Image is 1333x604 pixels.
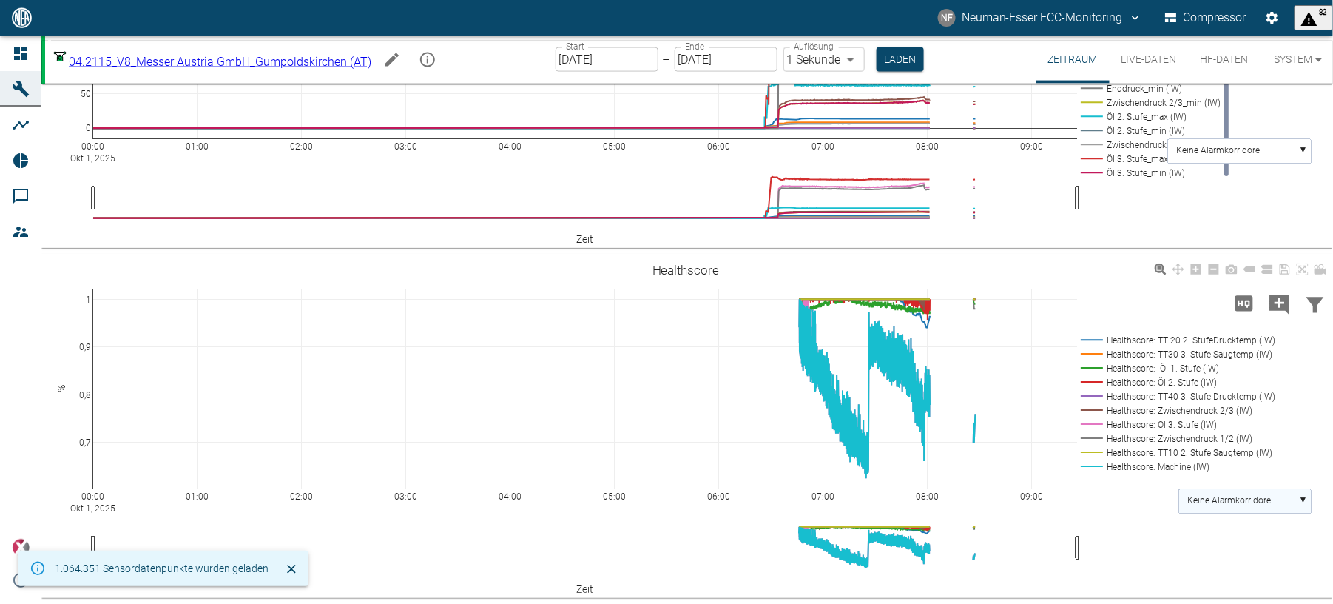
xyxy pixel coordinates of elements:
input: DD.MM.YYYY [556,47,658,72]
div: 1 Sekunde [783,47,865,72]
button: fcc-monitoring@neuman-esser.com [936,4,1144,31]
p: – [663,51,670,68]
button: Laden [877,47,924,72]
button: System [1261,36,1327,84]
span: 82 [1320,7,1327,28]
label: Auflösung [794,41,834,53]
button: Compressor [1162,4,1250,31]
text: Keine Alarmkorridore [1177,146,1261,156]
a: 04.2115_V8_Messer Austria GmbH_Gumpoldskirchen (AT) [51,55,371,69]
button: Zeitraum [1036,36,1110,84]
label: Start [566,41,584,53]
input: DD.MM.YYYY [675,47,777,72]
img: logo [10,7,33,27]
button: Kommentar hinzufügen [1262,284,1297,323]
button: mission info [413,45,442,75]
button: HF-Daten [1189,36,1261,84]
button: Daten filtern [1297,284,1333,323]
button: Live-Daten [1110,36,1189,84]
button: Machine bearbeiten [377,45,407,75]
span: Hohe Auflösung [1226,295,1262,309]
div: NF [938,9,956,27]
img: Xplore Logo [12,539,30,557]
text: Keine Alarmkorridore [1188,496,1272,506]
button: displayAlerts [1295,5,1333,30]
div: 1.064.351 Sensordatenpunkte wurden geladen [55,555,269,582]
label: Ende [685,41,704,53]
span: 04.2115_V8_Messer Austria GmbH_Gumpoldskirchen (AT) [69,55,371,69]
button: Schließen [280,558,303,580]
button: Einstellungen [1259,4,1286,31]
